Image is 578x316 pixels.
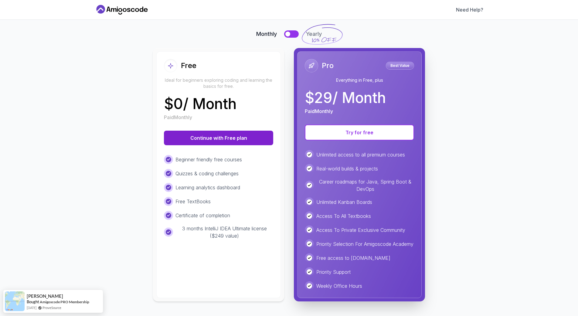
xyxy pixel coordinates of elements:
[181,61,196,70] h2: Free
[316,165,378,172] p: Real-world builds & projects
[316,212,371,220] p: Access To All Textbooks
[387,63,413,69] p: Best Value
[42,305,61,310] a: ProveSource
[316,282,362,290] p: Weekly Office Hours
[5,291,25,311] img: provesource social proof notification image
[456,6,483,13] a: Need Help?
[316,226,405,234] p: Access To Private Exclusive Community
[316,254,390,262] p: Free access to [DOMAIN_NAME]
[27,294,63,299] span: [PERSON_NAME]
[316,240,413,248] p: Priority Selection For Amigoscode Academy
[27,299,39,304] span: Bought
[175,198,211,205] p: Free TextBooks
[164,77,273,89] p: Ideal for beginners exploring coding and learning the basics for free.
[175,156,242,163] p: Beginner friendly free courses
[164,131,273,145] button: Continue with Free plan
[40,299,89,304] a: Amigoscode PRO Membership
[305,91,386,105] p: $ 29 / Month
[175,225,273,239] p: 3 months IntelliJ IDEA Ultimate license ($249 value)
[27,305,36,310] span: [DATE]
[305,77,414,83] p: Everything in Free, plus
[175,184,240,191] p: Learning analytics dashboard
[322,61,334,70] h2: Pro
[164,114,192,121] p: Paid Monthly
[175,212,230,219] p: Certificate of completion
[175,170,239,177] p: Quizzes & coding challenges
[316,198,372,206] p: Unlimited Kanban Boards
[316,151,405,158] p: Unlimited access to all premium courses
[316,178,414,193] p: Career roadmaps for Java, Spring Boot & DevOps
[305,125,414,140] button: Try for free
[316,268,351,276] p: Priority Support
[305,108,333,115] p: Paid Monthly
[164,97,236,111] p: $ 0 / Month
[256,30,277,38] span: Monthly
